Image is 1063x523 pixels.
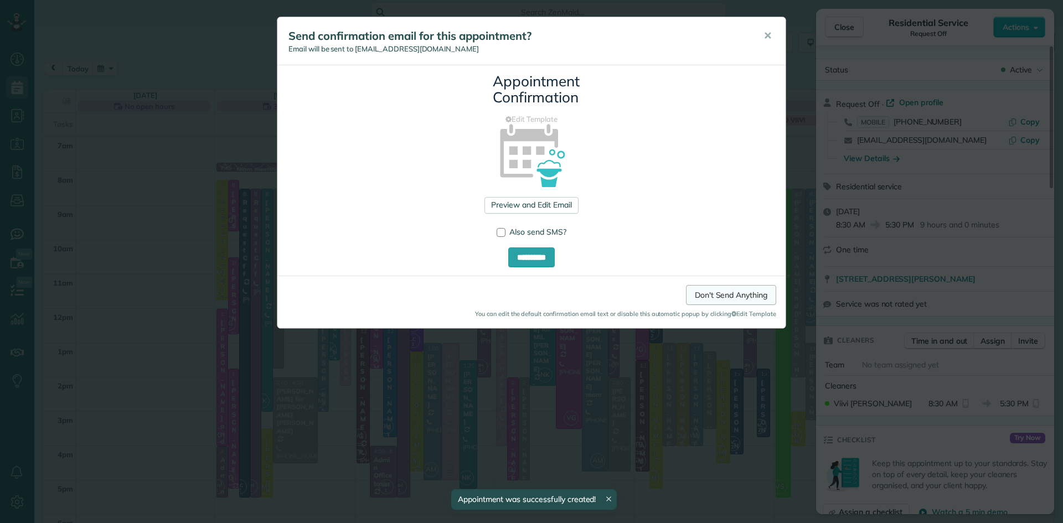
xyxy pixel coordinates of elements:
a: Edit Template [286,114,777,125]
span: Also send SMS? [509,227,566,237]
h3: Appointment Confirmation [493,74,570,105]
span: ✕ [763,29,772,42]
a: Preview and Edit Email [484,197,578,214]
a: Don't Send Anything [686,285,776,305]
h5: Send confirmation email for this appointment? [288,28,748,44]
img: appointment_confirmation_icon-141e34405f88b12ade42628e8c248340957700ab75a12ae832a8710e9b578dc5.png [482,105,581,204]
small: You can edit the default confirmation email text or disable this automatic popup by clicking Edit... [287,309,776,318]
span: Email will be sent to [EMAIL_ADDRESS][DOMAIN_NAME] [288,44,479,53]
div: Appointment was successfully created! [451,489,617,510]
